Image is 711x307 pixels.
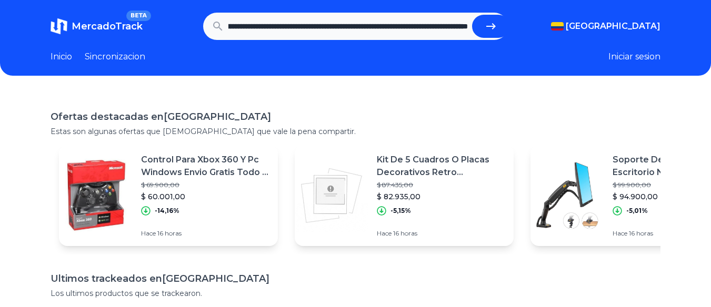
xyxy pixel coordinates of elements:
[390,207,411,215] p: -5,15%
[85,50,145,63] a: Sincronizacion
[551,22,564,30] img: Colombia
[141,153,269,179] p: Control Para Xbox 360 Y Pc Windows Envio Gratis Todo El Pais
[141,229,269,238] p: Hace 16 horas
[59,145,278,246] a: Featured imageControl Para Xbox 360 Y Pc Windows Envio Gratis Todo El Pais$ 69.900,00$ 60.001,00-...
[51,18,143,35] a: MercadoTrackBETA
[608,50,660,63] button: Iniciar sesion
[155,207,179,215] p: -14,16%
[295,145,514,246] a: Featured imageKit De 5 Cuadros O Placas Decorativos Retro Economicos$ 87.435,00$ 82.935,00-5,15%H...
[626,207,648,215] p: -5,01%
[51,109,660,124] h1: Ofertas destacadas en [GEOGRAPHIC_DATA]
[51,50,72,63] a: Inicio
[72,21,143,32] span: MercadoTrack
[377,153,505,179] p: Kit De 5 Cuadros O Placas Decorativos Retro Economicos
[566,20,660,33] span: [GEOGRAPHIC_DATA]
[51,271,660,286] h1: Ultimos trackeados en [GEOGRAPHIC_DATA]
[51,18,67,35] img: MercadoTrack
[551,20,660,33] button: [GEOGRAPHIC_DATA]
[126,11,151,21] span: BETA
[141,191,269,202] p: $ 60.001,00
[377,191,505,202] p: $ 82.935,00
[530,159,604,232] img: Featured image
[295,159,368,232] img: Featured image
[377,181,505,189] p: $ 87.435,00
[377,229,505,238] p: Hace 16 horas
[59,159,133,232] img: Featured image
[141,181,269,189] p: $ 69.900,00
[51,288,660,299] p: Los ultimos productos que se trackearon.
[51,126,660,137] p: Estas son algunas ofertas que [DEMOGRAPHIC_DATA] que vale la pena compartir.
